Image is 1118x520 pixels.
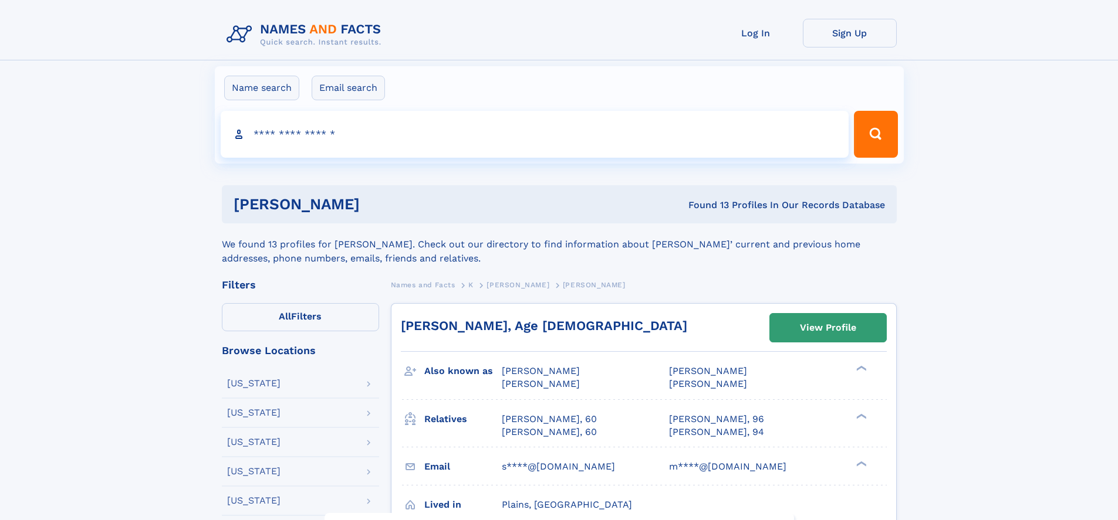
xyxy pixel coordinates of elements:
[854,111,897,158] button: Search Button
[502,413,597,426] a: [PERSON_NAME], 60
[770,314,886,342] a: View Profile
[227,437,281,447] div: [US_STATE]
[424,361,502,381] h3: Also known as
[803,19,897,47] a: Sign Up
[502,499,632,510] span: Plains, [GEOGRAPHIC_DATA]
[669,378,747,389] span: [PERSON_NAME]
[424,495,502,515] h3: Lived in
[669,426,764,439] a: [PERSON_NAME], 94
[391,277,455,292] a: Names and Facts
[424,457,502,477] h3: Email
[222,280,379,290] div: Filters
[424,409,502,429] h3: Relatives
[227,467,281,476] div: [US_STATE]
[222,303,379,331] label: Filters
[279,311,291,322] span: All
[487,277,549,292] a: [PERSON_NAME]
[401,318,687,333] a: [PERSON_NAME], Age [DEMOGRAPHIC_DATA]
[227,408,281,417] div: [US_STATE]
[669,413,764,426] a: [PERSON_NAME], 96
[221,111,849,158] input: search input
[800,314,856,341] div: View Profile
[468,281,474,289] span: K
[222,19,391,50] img: Logo Names and Facts
[524,199,885,212] div: Found 13 Profiles In Our Records Database
[227,379,281,388] div: [US_STATE]
[227,496,281,505] div: [US_STATE]
[487,281,549,289] span: [PERSON_NAME]
[853,460,867,467] div: ❯
[853,412,867,420] div: ❯
[222,223,897,266] div: We found 13 profiles for [PERSON_NAME]. Check out our directory to find information about [PERSON...
[224,76,299,100] label: Name search
[468,277,474,292] a: K
[502,365,580,376] span: [PERSON_NAME]
[312,76,385,100] label: Email search
[853,365,867,372] div: ❯
[669,365,747,376] span: [PERSON_NAME]
[502,426,597,439] a: [PERSON_NAME], 60
[709,19,803,47] a: Log In
[222,345,379,356] div: Browse Locations
[502,378,580,389] span: [PERSON_NAME]
[563,281,626,289] span: [PERSON_NAME]
[234,197,524,212] h1: [PERSON_NAME]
